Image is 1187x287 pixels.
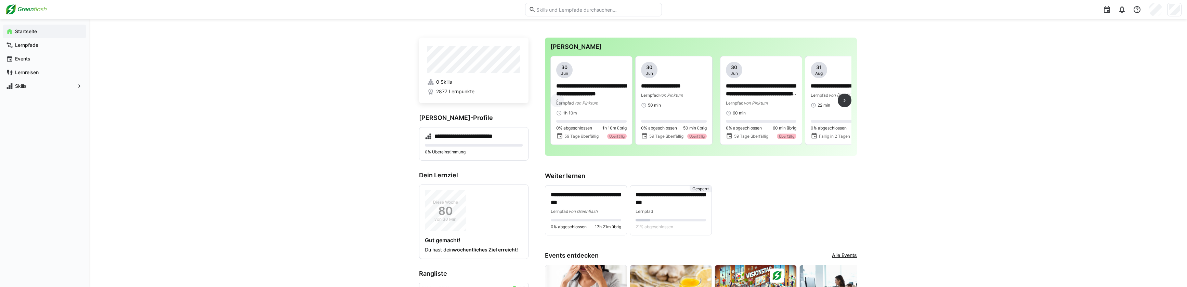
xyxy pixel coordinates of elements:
h3: Dein Lernziel [419,172,529,179]
span: 21% abgeschlossen [636,224,673,230]
span: von Greenflash [569,209,598,214]
span: von [PERSON_NAME] [829,93,870,98]
span: 60 min [733,110,746,116]
span: 60 min übrig [773,125,796,131]
span: Jun [646,71,653,76]
p: 0% Übereinstimmung [425,149,523,155]
span: 59 Tage überfällig [649,134,683,139]
h4: Gut gemacht! [425,237,523,244]
span: von Pinktum [574,100,598,106]
span: 30 [646,64,652,71]
span: von Pinktum [744,100,768,106]
span: Jun [561,71,568,76]
span: 59 Tage überfällig [564,134,599,139]
span: Lernpfad [556,100,574,106]
span: 0% abgeschlossen [811,125,847,131]
span: 0% abgeschlossen [551,224,587,230]
span: 0 Skills [436,79,452,85]
span: 50 min übrig [683,125,707,131]
span: von Pinktum [659,93,683,98]
span: Jun [731,71,738,76]
span: 1h 10m übrig [602,125,627,131]
span: 22 min [818,102,830,108]
span: 59 Tage überfällig [734,134,768,139]
p: Du hast dein ! [425,246,523,253]
span: Aug [815,71,823,76]
div: Überfällig [777,134,796,139]
span: 0% abgeschlossen [726,125,762,131]
h3: Events entdecken [545,252,599,259]
span: Lernpfad [551,209,569,214]
a: 0 Skills [427,79,520,85]
div: Überfällig [607,134,627,139]
div: Überfällig [687,134,707,139]
span: Lernpfad [811,93,829,98]
span: 0% abgeschlossen [641,125,677,131]
a: Alle Events [832,252,857,259]
span: 30 [731,64,737,71]
span: 0% abgeschlossen [556,125,592,131]
span: Lernpfad [726,100,744,106]
span: 31 [816,64,822,71]
span: Lernpfad [641,93,659,98]
span: Gesperrt [692,186,709,192]
h3: Weiter lernen [545,172,857,180]
h3: [PERSON_NAME]-Profile [419,114,529,122]
span: 1h 10m [563,110,577,116]
h3: Rangliste [419,270,529,277]
strong: wöchentliches Ziel erreicht [453,247,517,252]
span: Fällig in 2 Tagen [819,134,850,139]
h3: [PERSON_NAME] [550,43,851,51]
span: 17h 21m übrig [595,224,621,230]
span: 30 [561,64,568,71]
input: Skills und Lernpfade durchsuchen… [536,6,658,13]
span: 2877 Lernpunkte [436,88,474,95]
span: Lernpfad [636,209,653,214]
span: 50 min [648,102,661,108]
